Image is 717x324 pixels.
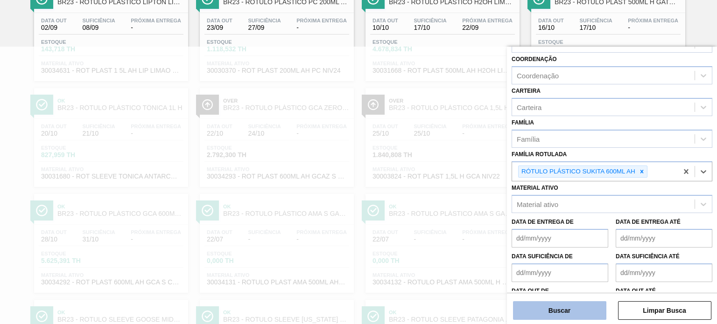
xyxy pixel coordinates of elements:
[82,18,115,23] span: Suficiência
[248,18,281,23] span: Suficiência
[512,253,573,260] label: Data suficiência de
[512,119,534,126] label: Família
[462,18,513,23] span: Próxima Entrega
[512,229,608,248] input: dd/mm/yyyy
[538,24,564,31] span: 16/10
[41,39,106,45] span: Estoque
[131,24,181,31] span: -
[248,24,281,31] span: 27/09
[41,24,67,31] span: 02/09
[616,288,656,294] label: Data out até
[616,253,680,260] label: Data suficiência até
[538,46,604,53] span: 2.032,631 TH
[512,288,549,294] label: Data out de
[579,24,612,31] span: 17/10
[512,56,557,62] label: Coordenação
[512,185,558,191] label: Material ativo
[517,72,559,80] div: Coordenação
[373,18,398,23] span: Data out
[207,39,272,45] span: Estoque
[296,18,347,23] span: Próxima Entrega
[373,24,398,31] span: 10/10
[579,18,612,23] span: Suficiência
[519,166,637,178] div: RÓTULO PLÁSTICO SUKITA 600ML AH
[628,18,678,23] span: Próxima Entrega
[462,24,513,31] span: 22/09
[538,18,564,23] span: Data out
[512,151,567,158] label: Família Rotulada
[207,24,232,31] span: 23/09
[373,39,438,45] span: Estoque
[41,46,106,53] span: 143,718 TH
[296,24,347,31] span: -
[538,39,604,45] span: Estoque
[616,229,712,248] input: dd/mm/yyyy
[517,135,540,143] div: Família
[414,18,446,23] span: Suficiência
[517,103,541,111] div: Carteira
[373,46,438,53] span: 4.678,834 TH
[512,263,608,282] input: dd/mm/yyyy
[41,18,67,23] span: Data out
[207,46,272,53] span: 1.118,532 TH
[616,263,712,282] input: dd/mm/yyyy
[414,24,446,31] span: 17/10
[512,219,574,225] label: Data de Entrega de
[512,88,541,94] label: Carteira
[628,24,678,31] span: -
[82,24,115,31] span: 08/09
[517,200,558,208] div: Material ativo
[616,219,681,225] label: Data de Entrega até
[207,18,232,23] span: Data out
[131,18,181,23] span: Próxima Entrega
